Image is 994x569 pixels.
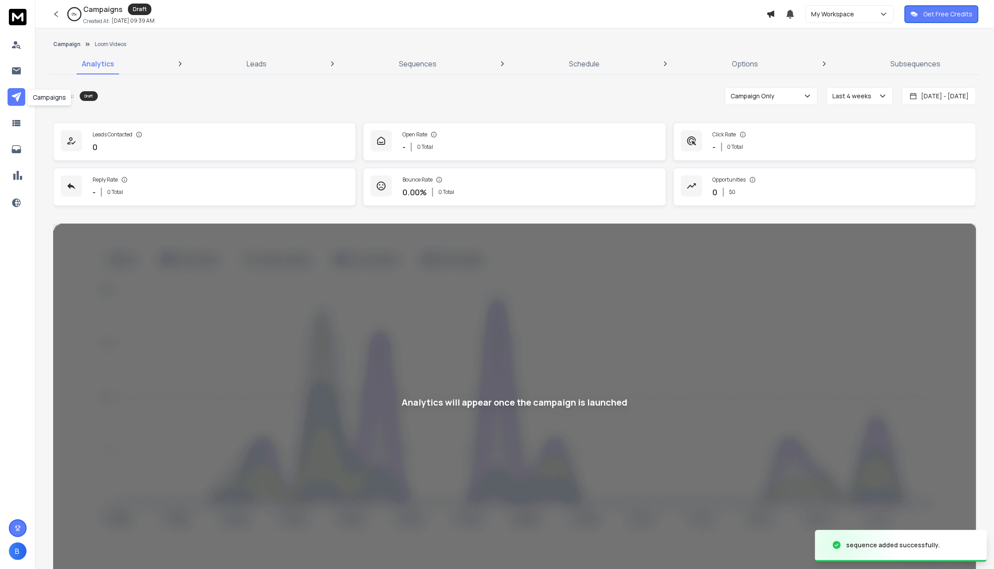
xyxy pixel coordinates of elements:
[890,58,940,69] p: Subsequences
[673,168,976,206] a: Opportunities0$0
[673,123,976,161] a: Click Rate-0 Total
[53,123,356,161] a: Leads Contacted0
[902,87,976,105] button: [DATE] - [DATE]
[112,17,155,24] p: [DATE] 09:39 AM
[363,123,666,161] a: Open Rate-0 Total
[53,41,81,48] button: Campaign
[402,141,406,153] p: -
[846,541,940,550] div: sequence added successfully.
[53,168,356,206] a: Reply Rate-0 Total
[93,186,96,198] p: -
[923,10,972,19] p: Get Free Credits
[438,189,454,196] p: 0 Total
[399,58,437,69] p: Sequences
[713,131,736,138] p: Click Rate
[885,53,946,74] a: Subsequences
[713,176,746,183] p: Opportunities
[732,58,758,69] p: Options
[727,143,743,151] p: 0 Total
[713,141,716,153] p: -
[83,18,110,25] p: Created At:
[241,53,272,74] a: Leads
[9,542,27,560] button: B
[402,176,433,183] p: Bounce Rate
[569,58,599,69] p: Schedule
[402,131,427,138] p: Open Rate
[93,176,118,183] p: Reply Rate
[77,53,120,74] a: Analytics
[93,131,132,138] p: Leads Contacted
[729,189,736,196] p: $ 0
[363,168,666,206] a: Bounce Rate0.00%0 Total
[832,92,875,101] p: Last 4 weeks
[95,41,126,48] p: Loom Videos
[905,5,979,23] button: Get Free Credits
[72,12,77,17] p: 0 %
[727,53,763,74] a: Options
[83,4,123,15] h1: Campaigns
[93,141,97,153] p: 0
[402,396,628,409] div: Analytics will appear once the campaign is launched
[107,189,123,196] p: 0 Total
[811,10,858,19] p: My Workspace
[247,58,267,69] p: Leads
[731,92,778,101] p: Campaign Only
[80,91,98,101] div: Draft
[713,186,718,198] p: 0
[402,186,427,198] p: 0.00 %
[82,58,114,69] p: Analytics
[417,143,433,151] p: 0 Total
[394,53,442,74] a: Sequences
[564,53,605,74] a: Schedule
[27,89,72,106] div: Campaigns
[128,4,151,15] div: Draft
